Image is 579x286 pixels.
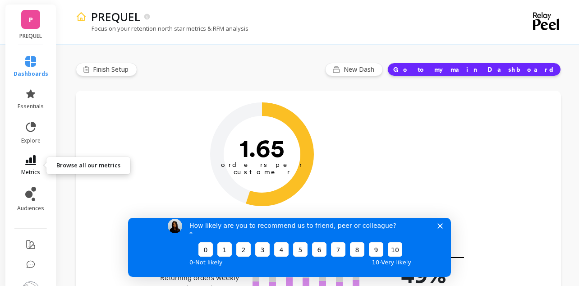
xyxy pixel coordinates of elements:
button: Go to my main Dashboard [387,63,561,76]
tspan: orders per [221,161,303,169]
span: metrics [21,169,40,176]
img: header icon [76,11,87,22]
p: PREQUEL [14,32,47,40]
button: Finish Setup [76,63,137,76]
span: dashboards [14,70,48,78]
iframe: Survey by Kateryna from Peel [128,218,451,277]
tspan: customer [234,168,291,176]
span: P [29,14,33,25]
span: explore [21,137,41,144]
p: Focus on your retention north star metrics & RFM analysis [76,24,248,32]
span: essentials [18,103,44,110]
span: audiences [17,205,44,212]
span: New Dash [344,65,377,74]
text: 1.65 [239,133,285,163]
button: New Dash [325,63,383,76]
p: PREQUEL [91,9,140,24]
span: Finish Setup [93,65,131,74]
